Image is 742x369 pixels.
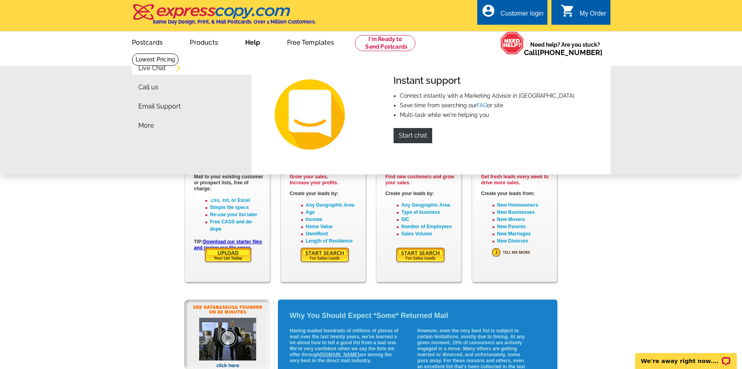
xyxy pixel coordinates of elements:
a: [PHONE_NUMBER] [537,48,602,57]
li: Sales Volume [402,230,455,237]
a: Products [177,32,231,51]
h2: Why You Should Expect *Some* Returned Mail [290,312,545,320]
h4: Same Day Design, Print, & Mail Postcards. Over 1 Million Customers. [153,19,316,25]
li: Own/Rent [306,230,360,237]
li: Free CASS and de-dupe [210,218,264,233]
iframe: LiveChat chat widget [630,344,742,369]
a: Call us [138,84,158,91]
li: Length of Residence [306,237,360,245]
a: Postcards [119,32,176,51]
img: TELL ME MORE [491,247,541,257]
a: Same Day Design, Print, & Mail Postcards. Over 1 Million Customers. [132,10,316,25]
li: Re-use your list later [210,211,264,218]
img: Instant support [266,75,381,155]
i: account_circle [481,4,496,18]
img: help [500,32,524,55]
li: New Homeowners [497,201,551,209]
a: Help [232,32,273,51]
a: Download our starter files and review our file specs [194,239,262,251]
li: Income [306,216,360,223]
a: Start chat [394,128,432,143]
li: New Businesses [497,209,551,216]
span: Grow your sales. [290,174,329,180]
div: My Order [580,10,606,21]
li: New Divorces [497,237,551,245]
li: Age [306,209,360,216]
li: .csv, .txt, or Excel [210,197,264,204]
li: Type of business [402,209,455,216]
li: Connect instantly with a Marketing Advisor in [GEOGRAPHIC_DATA] [400,93,575,99]
li: SIC [402,216,455,223]
li: New Parents [497,223,551,230]
li: Any Geographic Area [306,201,360,209]
i: shopping_cart [561,4,575,18]
span: Need help? Are you stuck? [524,41,606,57]
li: Simple file specs [210,204,264,211]
li: Any Geographic Area [402,201,455,209]
a: [DOMAIN_NAME] [320,352,359,357]
span: Call [524,48,602,57]
p: Create your leads by: [386,191,455,197]
li: Home Value [306,223,360,230]
a: More [138,122,154,129]
a: FAQ [477,102,487,109]
span: Increase your profits. [290,180,339,185]
p: Mail to your existing customer or prospect lists, free of charge. [194,174,264,192]
img: START YOUR SEARCH FOR SALES LEADS [300,247,350,263]
p: TIP: . [194,239,264,251]
div: Customer login [500,10,543,21]
p: Create your leads from: [481,191,551,197]
li: Multi-task while we're helping you [400,112,575,118]
a: Free Templates [274,32,347,51]
span: Get fresh leads every week to drive more sales. [481,174,549,185]
a: Live Chat [138,65,165,71]
li: New Marriages [497,230,551,237]
a: shopping_cart My Order [561,9,606,19]
a: Email Support [138,103,181,110]
span: Find new customers and grow your sales. [386,174,455,185]
li: Save time from searching our or site [400,103,575,108]
a: account_circle Customer login [481,9,543,19]
li: Number of Employees [402,223,455,230]
img: Upload your existing mailing list of customers or prospects today. [204,247,252,263]
h4: Instant support [394,75,575,87]
p: Create your leads by: [290,191,360,197]
li: New Movers [497,216,551,223]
